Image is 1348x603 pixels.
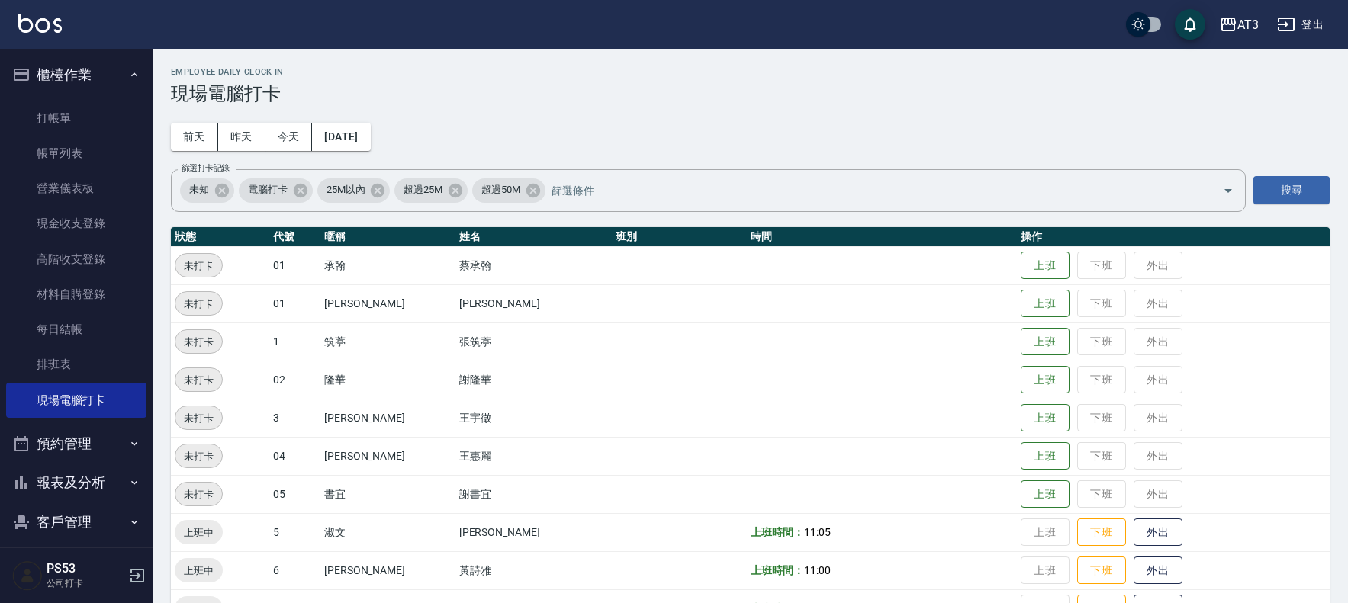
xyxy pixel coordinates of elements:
[6,383,146,418] a: 現場電腦打卡
[175,563,223,579] span: 上班中
[394,182,452,197] span: 超過25M
[455,437,613,475] td: 王惠麗
[548,177,1196,204] input: 篩選條件
[269,246,320,284] td: 01
[320,227,455,247] th: 暱稱
[1077,556,1126,585] button: 下班
[455,475,613,513] td: 謝書宜
[6,463,146,502] button: 報表及分析
[171,83,1330,104] h3: 現場電腦打卡
[455,399,613,437] td: 王宇徵
[320,284,455,322] td: [PERSON_NAME]
[175,258,222,274] span: 未打卡
[175,296,222,312] span: 未打卡
[1021,480,1070,508] button: 上班
[269,475,320,513] td: 05
[320,513,455,551] td: 淑文
[269,551,320,589] td: 6
[394,178,468,203] div: 超過25M
[455,551,613,589] td: 黃詩雅
[269,322,320,361] td: 1
[171,227,269,247] th: 狀態
[180,178,234,203] div: 未知
[6,136,146,171] a: 帳單列表
[269,513,320,551] td: 5
[47,561,124,576] h5: PS53
[804,564,831,576] span: 11:00
[317,182,375,197] span: 25M以內
[6,541,146,581] button: 員工及薪資
[6,101,146,136] a: 打帳單
[6,171,146,206] a: 營業儀表板
[320,475,455,513] td: 書宜
[171,67,1330,77] h2: Employee Daily Clock In
[1253,176,1330,204] button: 搜尋
[455,284,613,322] td: [PERSON_NAME]
[269,399,320,437] td: 3
[175,524,223,540] span: 上班中
[6,242,146,277] a: 高階收支登錄
[6,312,146,347] a: 每日結帳
[180,182,218,197] span: 未知
[175,486,222,502] span: 未打卡
[1134,518,1182,547] button: 外出
[6,55,146,95] button: 櫃檯作業
[6,502,146,542] button: 客戶管理
[1213,9,1265,40] button: AT3
[239,178,313,203] div: 電腦打卡
[239,182,297,197] span: 電腦打卡
[751,526,804,538] b: 上班時間：
[6,424,146,463] button: 預約管理
[455,246,613,284] td: 蔡承翰
[612,227,747,247] th: 班別
[320,399,455,437] td: [PERSON_NAME]
[1021,328,1070,356] button: 上班
[747,227,1017,247] th: 時間
[6,277,146,312] a: 材料自購登錄
[1237,15,1259,34] div: AT3
[317,178,391,203] div: 25M以內
[6,347,146,382] a: 排班表
[472,182,529,197] span: 超過50M
[269,284,320,322] td: 01
[455,227,613,247] th: 姓名
[751,564,804,576] b: 上班時間：
[6,206,146,241] a: 現金收支登錄
[269,227,320,247] th: 代號
[320,437,455,475] td: [PERSON_NAME]
[1021,366,1070,394] button: 上班
[1017,227,1330,247] th: 操作
[175,448,222,464] span: 未打卡
[1021,252,1070,280] button: 上班
[804,526,831,538] span: 11:05
[320,246,455,284] td: 承翰
[320,322,455,361] td: 筑葶
[47,576,124,590] p: 公司打卡
[175,334,222,350] span: 未打卡
[182,162,230,174] label: 篩選打卡記錄
[1271,11,1330,39] button: 登出
[1021,290,1070,318] button: 上班
[218,123,265,151] button: 昨天
[1077,518,1126,547] button: 下班
[175,410,222,426] span: 未打卡
[269,361,320,399] td: 02
[265,123,313,151] button: 今天
[455,513,613,551] td: [PERSON_NAME]
[269,437,320,475] td: 04
[18,14,62,33] img: Logo
[1021,442,1070,470] button: 上班
[1134,556,1182,585] button: 外出
[175,372,222,388] span: 未打卡
[312,123,370,151] button: [DATE]
[12,560,43,591] img: Person
[455,322,613,361] td: 張筑葶
[472,178,545,203] div: 超過50M
[171,123,218,151] button: 前天
[1175,9,1205,40] button: save
[1021,404,1070,432] button: 上班
[455,361,613,399] td: 謝隆華
[320,361,455,399] td: 隆華
[320,551,455,589] td: [PERSON_NAME]
[1216,178,1240,203] button: Open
